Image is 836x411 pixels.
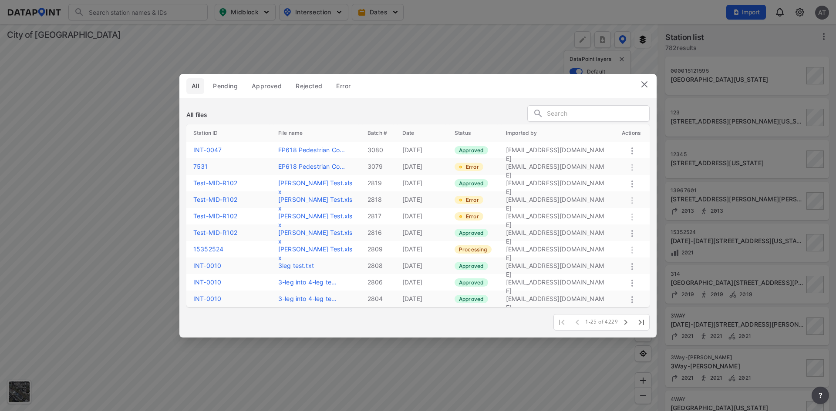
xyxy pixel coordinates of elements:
[278,262,314,269] label: 3leg test.txt
[499,191,615,208] td: [EMAIL_ADDRESS][DOMAIN_NAME]
[186,110,207,119] h3: All files
[278,245,352,261] a: [PERSON_NAME] Test.xlsx
[634,314,649,330] span: Last Page
[186,124,271,142] th: Station ID
[278,278,337,286] label: 3-leg into 4-leg test (4leg data) - 2.txt
[499,291,615,307] td: [EMAIL_ADDRESS][DOMAIN_NAME]
[499,175,615,191] td: [EMAIL_ADDRESS][DOMAIN_NAME]
[499,274,615,291] td: [EMAIL_ADDRESS][DOMAIN_NAME]
[278,146,345,154] label: EP618 Pedestrian Counts.xlsx
[395,142,448,158] td: [DATE]
[278,295,337,302] label: 3-leg into 4-leg test (4leg data).txt
[570,314,585,330] span: Previous Page
[361,175,395,191] td: 2819
[252,82,282,90] span: Approved
[296,82,322,90] span: Rejected
[361,291,395,307] td: 2804
[361,191,395,208] td: 2818
[455,196,483,204] label: Unsupported file type.
[459,198,462,202] img: iFAejFhtzUZ8mjSs4R1x7TXHOrweJUNGvoh0Eu8zGVLvQUNiWZpHv9pjf8DhOAK5dfY6AAAAAElFTkSuQmCC
[499,257,615,274] td: [EMAIL_ADDRESS][DOMAIN_NAME]
[361,158,395,175] td: 3079
[193,179,237,187] label: Test-MID-R102
[455,146,488,154] label: Approved
[278,212,352,228] a: [PERSON_NAME] Test.xlsx
[395,274,448,291] td: [DATE]
[639,79,650,90] img: close.efbf2170.svg
[278,163,345,170] label: EP618 Pedestrian Counts.xlsx
[213,82,238,90] span: Pending
[395,158,448,175] td: [DATE]
[499,241,615,257] td: [EMAIL_ADDRESS][DOMAIN_NAME]
[271,124,361,142] th: File name
[455,295,488,303] label: Approved
[361,241,395,257] td: 2809
[361,208,395,224] td: 2817
[395,191,448,208] td: [DATE]
[395,224,448,241] td: [DATE]
[193,262,221,269] label: INT-0010
[278,146,345,154] a: EP618 Pedestrian Co...
[618,314,634,330] span: Next Page
[499,124,615,142] th: Imported by
[278,196,352,212] label: Griffin NB Test.xlsx
[361,274,395,291] td: 2806
[459,165,462,169] img: iFAejFhtzUZ8mjSs4R1x7TXHOrweJUNGvoh0Eu8zGVLvQUNiWZpHv9pjf8DhOAK5dfY6AAAAAElFTkSuQmCC
[278,229,352,245] a: [PERSON_NAME] Test.xlsx
[193,163,208,170] label: 7531
[193,196,237,203] label: Test-MID-R102
[278,295,337,302] a: 3-leg into 4-leg te...
[278,212,352,228] label: Griffin NB Test.xlsx
[278,245,352,261] label: Griffin Test.xlsx
[278,229,352,245] label: Griffin Test.xlsx
[455,278,488,287] label: Approved
[193,146,222,154] label: INT-0047
[499,158,615,175] td: [EMAIL_ADDRESS][DOMAIN_NAME]
[812,387,829,404] button: more
[455,179,488,187] label: Approved
[395,124,448,142] th: Date
[278,179,352,195] a: [PERSON_NAME] Test.xlsx
[554,314,570,330] span: First Page
[193,212,237,220] label: Test-MID-R102
[395,291,448,307] td: [DATE]
[193,245,223,253] label: 15352524
[361,224,395,241] td: 2816
[459,215,462,218] img: iFAejFhtzUZ8mjSs4R1x7TXHOrweJUNGvoh0Eu8zGVLvQUNiWZpHv9pjf8DhOAK5dfY6AAAAAElFTkSuQmCC
[455,245,492,254] label: Processing
[278,179,352,195] label: Griffin NB Test.xlsx
[361,257,395,274] td: 2808
[499,142,615,158] td: [EMAIL_ADDRESS][DOMAIN_NAME]
[278,278,337,286] a: 3-leg into 4-leg te...
[455,163,483,171] label: File approaches must match station approaches. For example, a file with NB/SB data cannot be impo...
[336,82,351,90] span: Error
[547,107,649,120] input: Search
[817,390,824,401] span: ?
[499,224,615,241] td: [EMAIL_ADDRESS][DOMAIN_NAME]
[395,241,448,257] td: [DATE]
[186,78,359,94] div: full width tabs example
[193,278,221,286] label: INT-0010
[193,295,221,302] label: INT-0010
[499,208,615,224] td: [EMAIL_ADDRESS][DOMAIN_NAME]
[395,257,448,274] td: [DATE]
[361,142,395,158] td: 3080
[448,124,499,142] th: Status
[455,262,488,270] label: Approved
[395,175,448,191] td: [DATE]
[193,229,237,236] label: Test-MID-R102
[395,208,448,224] td: [DATE]
[278,196,352,212] a: [PERSON_NAME] Test.xlsx
[361,124,395,142] th: Batch #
